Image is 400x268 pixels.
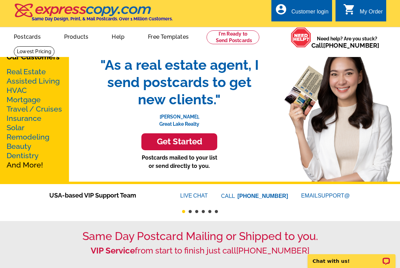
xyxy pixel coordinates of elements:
a: Free Templates [137,28,200,44]
span: Call [311,42,379,49]
a: EMAILSUPPORT@ [301,193,351,199]
a: Real Estate [7,67,46,76]
span: "As a real estate agent, I send postcards to get new clients." [93,56,266,108]
h2: from start to finish just call [14,246,386,256]
img: help [291,27,311,48]
div: My Order [360,9,383,18]
a: Help [101,28,136,44]
button: 2 of 6 [189,210,192,213]
a: Postcards [3,28,52,44]
button: 6 of 6 [215,210,218,213]
a: Insurance [7,114,41,123]
a: Products [53,28,100,44]
a: Same Day Design, Print, & Mail Postcards. Over 1 Million Customers. [14,8,173,21]
a: Assisted Living [7,77,60,85]
font: CALL [221,192,236,200]
p: And More! [7,67,62,170]
a: Get Started [93,133,266,150]
span: Need help? Are you stuck? [311,35,383,49]
span: USA-based VIP Support Team [49,191,160,200]
a: shopping_cart My Order [343,8,383,16]
button: 4 of 6 [202,210,205,213]
h4: Same Day Design, Print, & Mail Postcards. Over 1 Million Customers. [32,16,173,21]
div: Customer login [291,9,329,18]
button: 5 of 6 [208,210,211,213]
button: 3 of 6 [195,210,198,213]
i: account_circle [275,3,287,16]
a: [PHONE_NUMBER] [323,42,379,49]
a: Dentistry [7,151,39,160]
a: Remodeling [7,133,49,141]
a: Mortgage [7,95,41,104]
strong: VIP Service [91,246,135,256]
button: 1 of 6 [182,210,185,213]
a: [PHONE_NUMBER] [236,246,309,256]
a: HVAC [7,86,27,95]
p: Postcards mailed to your list or send directly to you. [93,154,266,170]
a: Beauty [7,142,31,151]
a: Travel / Cruises [7,105,62,113]
a: account_circle Customer login [275,8,329,16]
a: Solar [7,123,24,132]
h3: Get Started [150,137,209,147]
a: [PHONE_NUMBER] [238,193,288,199]
i: shopping_cart [343,3,356,16]
a: LIVECHAT [180,193,208,199]
iframe: LiveChat chat widget [303,246,400,268]
font: LIVE [180,192,193,200]
font: SUPPORT@ [318,192,351,200]
h1: Same Day Postcard Mailing or Shipped to you. [14,230,386,243]
p: [PERSON_NAME], Great Lake Realty [93,108,266,128]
